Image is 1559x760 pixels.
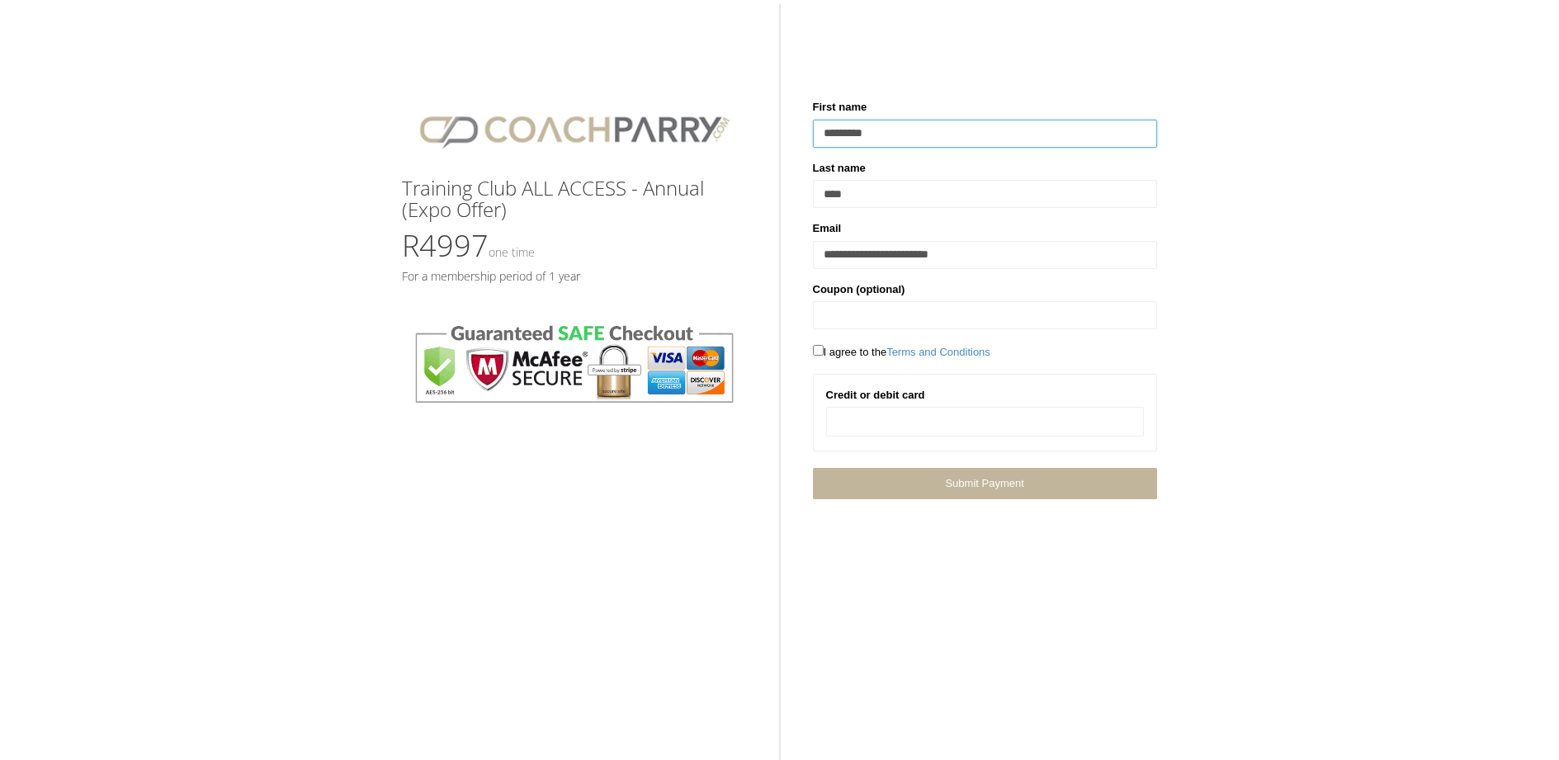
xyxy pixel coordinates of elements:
h5: For a membership period of 1 year [402,270,746,282]
label: Credit or debit card [826,387,925,404]
label: Last name [813,160,866,177]
h3: Training Club ALL ACCESS - Annual (Expo Offer) [402,177,746,221]
iframe: Secure card payment input frame [837,415,1133,429]
label: Email [813,220,842,237]
a: Submit Payment [813,468,1157,498]
small: One time [489,244,535,260]
img: CPlogo.png [402,99,746,161]
span: R4997 [402,225,535,266]
a: Terms and Conditions [886,346,990,358]
span: Submit Payment [945,477,1023,489]
label: Coupon (optional) [813,281,905,298]
label: First name [813,99,867,116]
span: I agree to the [813,346,990,358]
